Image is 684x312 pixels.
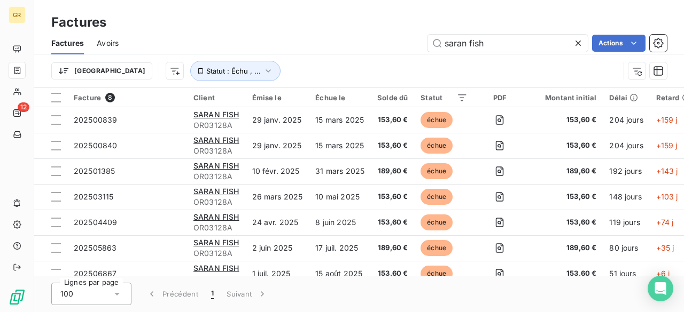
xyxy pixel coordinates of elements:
[309,158,371,184] td: 31 mars 2025
[9,105,25,122] a: 12
[603,210,649,235] td: 119 jours
[656,115,678,124] span: +159 j
[656,192,678,201] span: +103 j
[309,184,371,210] td: 10 mai 2025
[421,240,453,256] span: échue
[315,93,364,102] div: Échue le
[193,93,239,102] div: Client
[74,192,113,201] span: 202503115
[74,141,117,150] span: 202500840
[532,268,596,279] span: 153,60 €
[97,38,119,49] span: Avoirs
[193,222,239,233] span: OR03128A
[246,235,309,261] td: 2 juin 2025
[193,274,239,284] span: OR03128A
[51,13,106,32] h3: Factures
[532,93,596,102] div: Montant initial
[9,6,26,23] div: GR
[532,191,596,202] span: 153,60 €
[377,217,408,228] span: 153,60 €
[603,261,649,286] td: 51 jours
[421,266,453,282] span: échue
[60,289,73,299] span: 100
[656,218,674,227] span: +74 j
[246,261,309,286] td: 1 juil. 2025
[252,93,303,102] div: Émise le
[532,115,596,125] span: 153,60 €
[421,163,453,179] span: échue
[603,235,649,261] td: 80 jours
[532,243,596,253] span: 189,60 €
[377,115,408,125] span: 153,60 €
[193,212,239,221] span: SARAN FISH
[246,133,309,158] td: 29 janv. 2025
[377,268,408,279] span: 153,60 €
[193,248,239,259] span: OR03128A
[74,269,116,278] span: 202506867
[309,210,371,235] td: 8 juin 2025
[74,218,117,227] span: 202504409
[421,214,453,230] span: échue
[377,93,408,102] div: Solde dû
[532,166,596,177] span: 189,60 €
[532,140,596,151] span: 153,60 €
[211,289,214,299] span: 1
[190,61,281,81] button: Statut : Échu , ...
[193,187,239,196] span: SARAN FISH
[603,107,649,133] td: 204 jours
[193,120,239,131] span: OR03128A
[309,133,371,158] td: 15 mars 2025
[603,184,649,210] td: 148 jours
[74,243,116,252] span: 202505863
[656,166,678,175] span: +143 j
[609,93,643,102] div: Délai
[105,93,115,102] span: 8
[74,115,117,124] span: 202500839
[421,93,467,102] div: Statut
[18,102,29,112] span: 12
[193,197,239,207] span: OR03128A
[480,93,519,102] div: PDF
[592,35,646,52] button: Actions
[205,283,220,305] button: 1
[421,138,453,154] span: échue
[246,107,309,133] td: 29 janv. 2025
[603,158,649,184] td: 192 jours
[220,283,274,305] button: Suivant
[603,133,649,158] td: 204 jours
[246,158,309,184] td: 10 févr. 2025
[193,161,239,170] span: SARAN FISH
[74,93,101,102] span: Facture
[51,62,152,79] button: [GEOGRAPHIC_DATA]
[193,146,239,156] span: OR03128A
[193,135,239,145] span: SARAN FISH
[246,184,309,210] td: 26 mars 2025
[421,189,453,205] span: échue
[51,38,84,49] span: Factures
[140,283,205,305] button: Précédent
[309,235,371,261] td: 17 juil. 2025
[532,217,596,228] span: 153,60 €
[377,166,408,177] span: 189,60 €
[246,210,309,235] td: 24 avr. 2025
[9,289,26,306] img: Logo LeanPay
[309,107,371,133] td: 15 mars 2025
[656,269,670,278] span: +6 j
[206,67,261,75] span: Statut : Échu , ...
[656,141,678,150] span: +159 j
[193,110,239,119] span: SARAN FISH
[377,140,408,151] span: 153,60 €
[656,243,674,252] span: +35 j
[377,191,408,202] span: 153,60 €
[377,243,408,253] span: 189,60 €
[648,276,673,301] div: Open Intercom Messenger
[193,263,239,273] span: SARAN FISH
[428,35,588,52] input: Rechercher
[193,171,239,182] span: OR03128A
[309,261,371,286] td: 15 août 2025
[193,238,239,247] span: SARAN FISH
[421,112,453,128] span: échue
[74,166,115,175] span: 202501385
